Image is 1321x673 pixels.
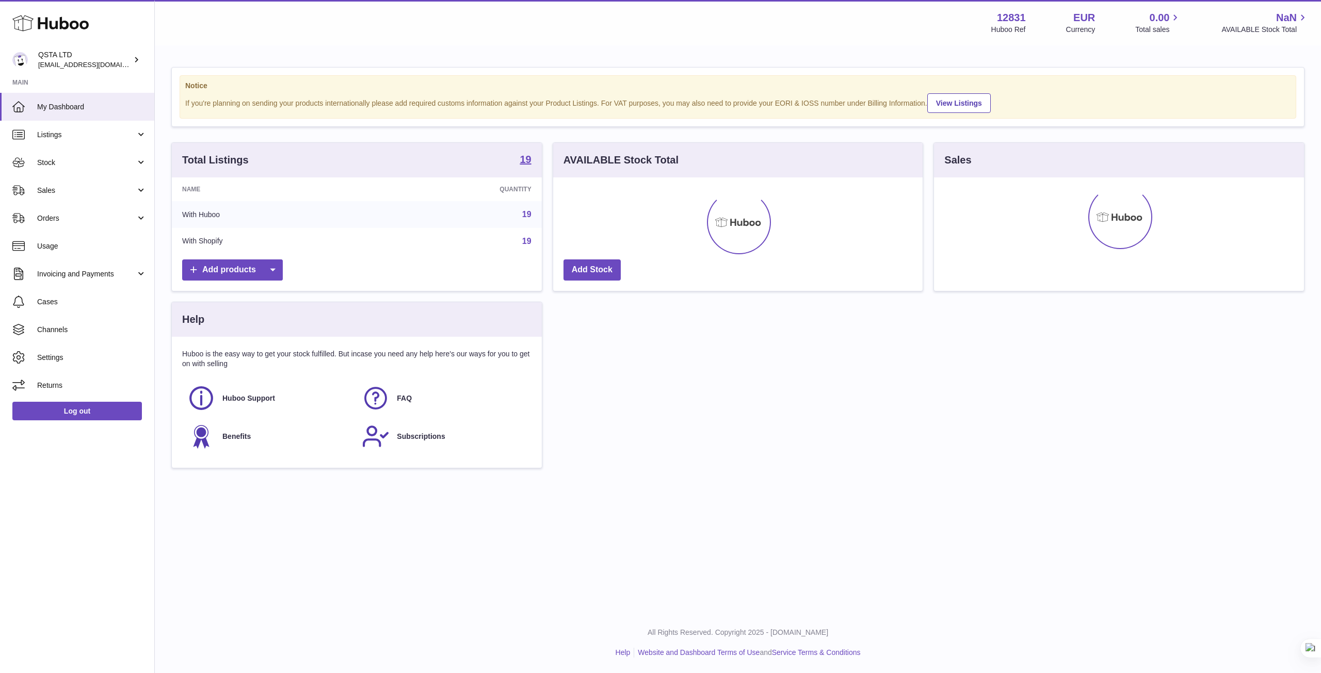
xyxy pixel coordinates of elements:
div: QSTA LTD [38,50,131,70]
span: Settings [37,353,147,363]
a: Service Terms & Conditions [772,648,861,656]
a: Add products [182,259,283,281]
strong: EUR [1073,11,1095,25]
h3: Total Listings [182,153,249,167]
h3: Help [182,313,204,326]
h3: Sales [944,153,971,167]
span: Usage [37,241,147,251]
span: Invoicing and Payments [37,269,136,279]
strong: Notice [185,81,1291,91]
td: With Shopify [172,228,371,255]
a: Log out [12,402,142,420]
a: Website and Dashboard Terms of Use [638,648,760,656]
span: [EMAIL_ADDRESS][DOMAIN_NAME] [38,60,152,69]
a: Huboo Support [187,384,351,412]
a: 19 [522,237,531,245]
div: If you're planning on sending your products internationally please add required customs informati... [185,92,1291,113]
a: Benefits [187,422,351,450]
th: Name [172,177,371,201]
span: My Dashboard [37,102,147,112]
a: 19 [520,154,531,167]
span: Benefits [222,432,251,441]
strong: 12831 [997,11,1026,25]
span: FAQ [397,393,412,403]
span: Listings [37,130,136,140]
a: NaN AVAILABLE Stock Total [1221,11,1309,35]
span: Total sales [1135,25,1181,35]
a: Subscriptions [362,422,526,450]
th: Quantity [371,177,541,201]
span: Channels [37,325,147,335]
span: Returns [37,381,147,390]
div: Huboo Ref [991,25,1026,35]
a: 0.00 Total sales [1135,11,1181,35]
a: 19 [522,210,531,219]
a: Add Stock [563,259,621,281]
span: Sales [37,186,136,195]
span: Cases [37,297,147,307]
a: FAQ [362,384,526,412]
li: and [634,648,860,658]
a: View Listings [927,93,991,113]
span: Subscriptions [397,432,445,441]
span: Orders [37,214,136,223]
strong: 19 [520,154,531,165]
td: With Huboo [172,201,371,228]
span: AVAILABLE Stock Total [1221,25,1309,35]
p: Huboo is the easy way to get your stock fulfilled. But incase you need any help here's our ways f... [182,349,531,369]
span: Stock [37,158,136,168]
div: Currency [1066,25,1096,35]
span: NaN [1276,11,1297,25]
span: 0.00 [1150,11,1170,25]
h3: AVAILABLE Stock Total [563,153,679,167]
a: Help [616,648,631,656]
img: rodcp10@gmail.com [12,52,28,68]
span: Huboo Support [222,393,275,403]
p: All Rights Reserved. Copyright 2025 - [DOMAIN_NAME] [163,628,1313,637]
